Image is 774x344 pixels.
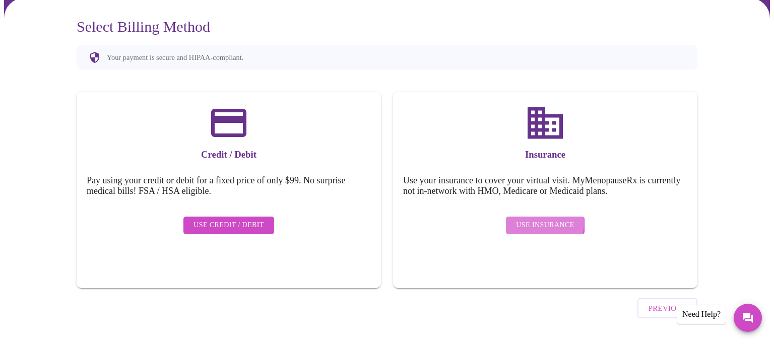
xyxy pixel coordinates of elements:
button: Previous [637,298,697,318]
button: Use Credit / Debit [183,217,274,234]
h5: Use your insurance to cover your virtual visit. MyMenopauseRx is currently not in-network with HM... [403,175,687,196]
h3: Select Billing Method [77,18,697,35]
p: Your payment is secure and HIPAA-compliant. [107,53,243,62]
button: Use Insurance [506,217,584,234]
span: Use Credit / Debit [193,219,264,232]
div: Need Help? [677,305,726,324]
span: Use Insurance [516,219,574,232]
h3: Credit / Debit [87,149,371,160]
h5: Pay using your credit or debit for a fixed price of only $99. No surprise medical bills! FSA / HS... [87,175,371,196]
span: Previous [649,302,686,315]
h3: Insurance [403,149,687,160]
button: Messages [734,304,762,332]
